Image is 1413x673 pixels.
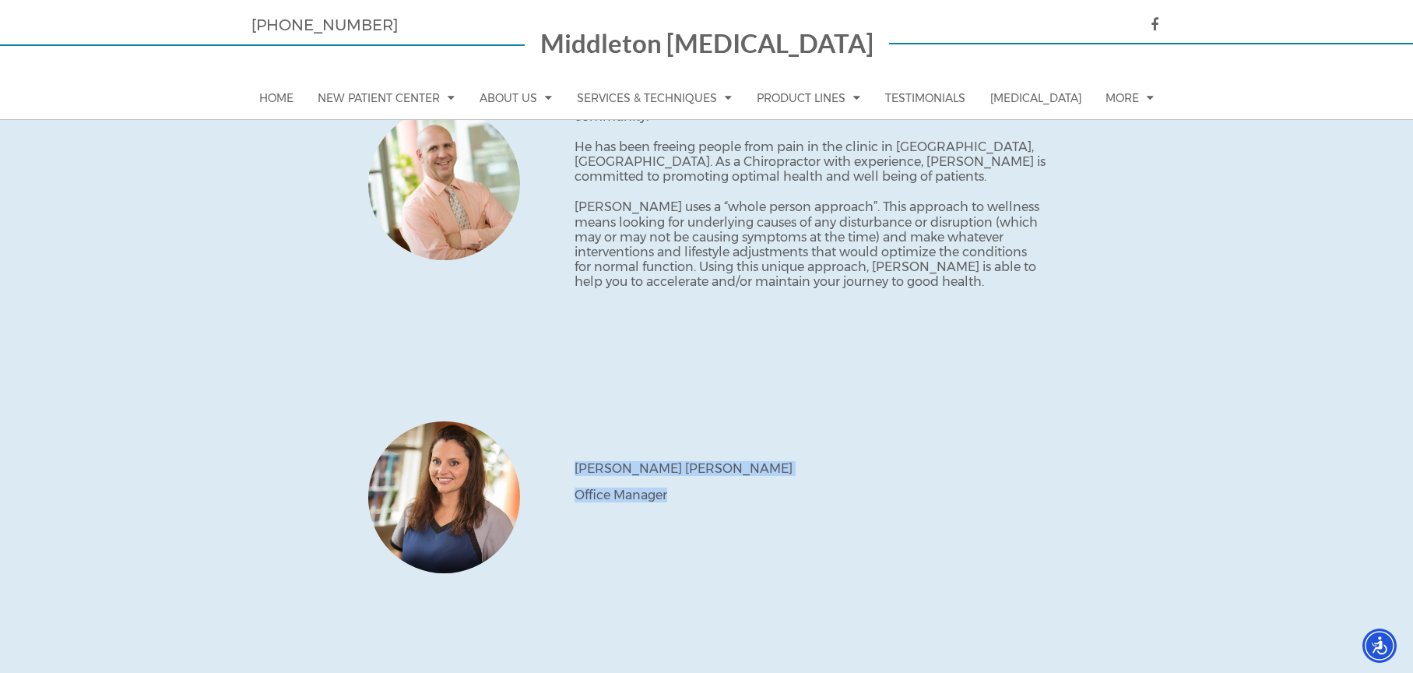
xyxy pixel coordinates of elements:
p: Office Manager [575,488,1046,502]
a: Product Lines [749,76,868,119]
a: Home [251,77,301,119]
a: More [1098,76,1162,119]
a: icon facebook [1135,17,1162,33]
a: About Us [472,76,560,119]
span: [PERSON_NAME] [575,461,682,476]
a: New Patient Center [310,76,462,119]
div: becky [368,421,520,573]
p: [PERSON_NAME] uses a “whole person approach”. This approach to wellness means looking for underly... [575,199,1046,289]
a: Testimonials [877,77,973,119]
span: [PERSON_NAME] [685,461,793,476]
div: Accessibility Menu [1362,629,1397,663]
a: Middleton [MEDICAL_DATA] [540,31,873,61]
a: [PHONE_NUMBER] [251,16,398,34]
div: 1 [368,108,520,260]
p: He has been freeing people from pain in the clinic in [GEOGRAPHIC_DATA], [GEOGRAPHIC_DATA]. As a ... [575,139,1046,185]
a: Services & Techniques [569,76,740,119]
a: [MEDICAL_DATA] [982,77,1089,119]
